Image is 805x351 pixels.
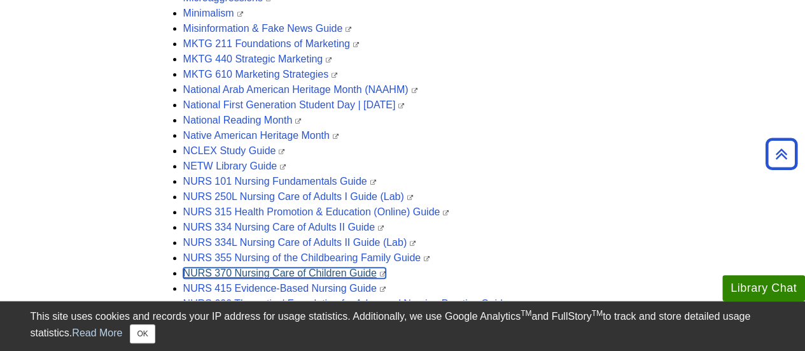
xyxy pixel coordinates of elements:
[183,283,386,294] a: NURS 415 Evidence-Based Nursing Guide
[183,161,286,171] a: NETW Library Guide
[31,309,775,343] div: This site uses cookies and records your IP address for usage statistics. Additionally, we use Goo...
[761,145,802,162] a: Back to Top
[183,54,332,64] a: MKTG 440 Strategic Marketing
[183,84,417,95] a: National Arab American Heritage Month (NAAHM)
[183,130,339,141] a: Native American Heritage Month
[592,309,603,318] sup: TM
[183,252,430,263] a: NURS 355 Nursing of the Childbearing Family Guide
[183,206,449,217] a: NURS 315 Health Promotion & Education (Online) Guide
[72,327,122,338] a: Read More
[183,145,285,156] a: NCLEX Study Guide
[722,275,805,301] button: Library Chat
[183,298,517,309] a: NURS 600 Theoretical Foundation for Advanced Nursing Practice Guide
[183,99,405,110] a: National First Generation Student Day | [DATE]
[183,115,302,125] a: National Reading Month
[183,222,384,233] a: NURS 334 Nursing Care of Adults II Guide
[130,324,155,343] button: Close
[183,8,243,18] a: Minimalism
[183,69,338,80] a: MKTG 610 Marketing Strategies
[183,191,413,202] a: NURS 250L Nursing Care of Adults I Guide (Lab)
[521,309,531,318] sup: TM
[183,38,359,49] a: MKTG 211 Foundations of Marketing
[183,268,386,278] a: NURS 370 Nursing Care of Children Guide
[183,176,376,187] a: NURS 101 Nursing Fundamentals Guide
[183,237,416,248] a: NURS 334L Nursing Care of Adults II Guide (Lab)
[183,23,352,34] a: Misinformation & Fake News Guide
